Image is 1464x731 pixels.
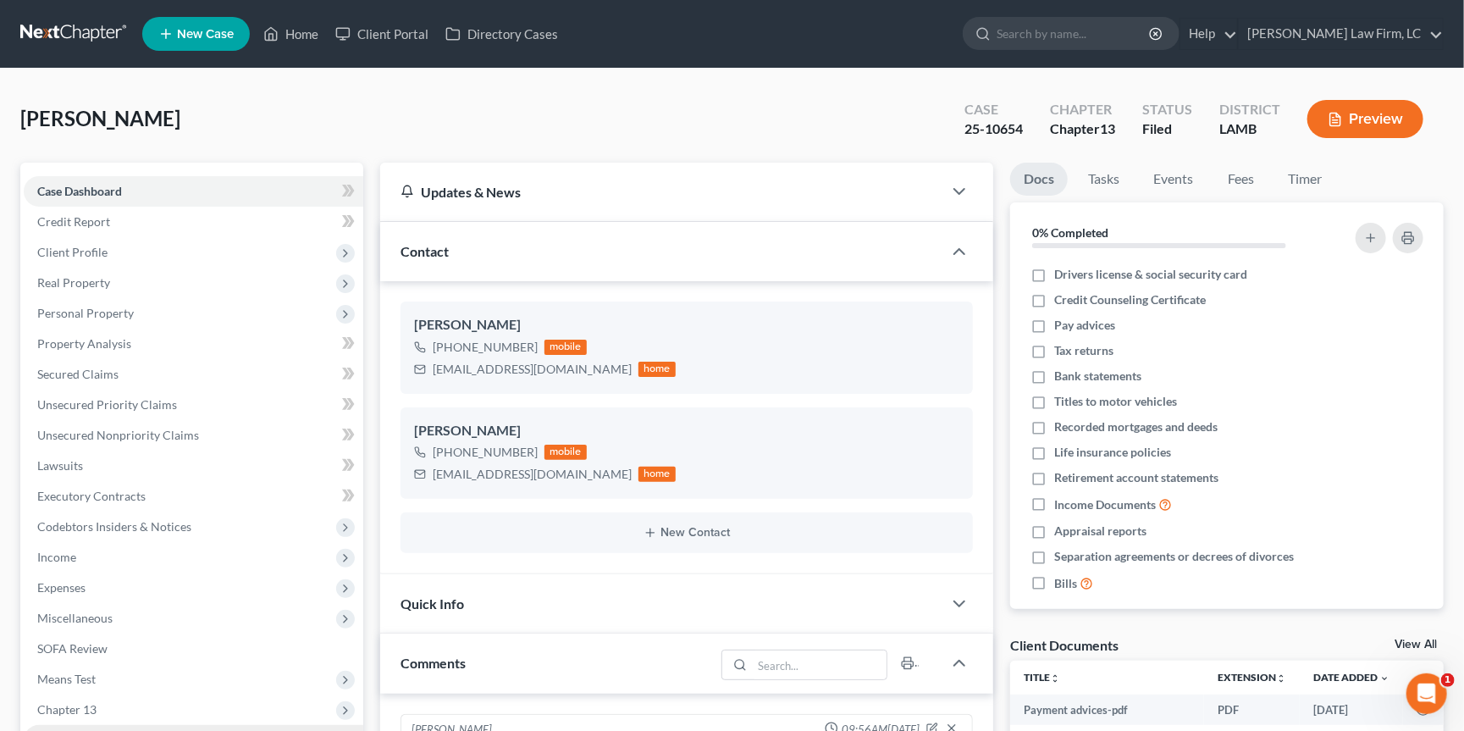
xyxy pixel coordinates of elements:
[37,214,110,229] span: Credit Report
[1010,636,1119,654] div: Client Documents
[255,19,327,49] a: Home
[544,340,587,355] div: mobile
[37,275,110,290] span: Real Property
[1054,266,1247,283] span: Drivers license & social security card
[37,702,97,717] span: Chapter 13
[1050,100,1115,119] div: Chapter
[37,184,122,198] span: Case Dashboard
[1010,695,1204,725] td: Payment advices-pdf
[401,183,922,201] div: Updates & News
[1219,100,1280,119] div: District
[37,458,83,473] span: Lawsuits
[414,526,959,540] button: New Contact
[37,367,119,381] span: Secured Claims
[37,489,146,503] span: Executory Contracts
[24,329,363,359] a: Property Analysis
[1054,317,1115,334] span: Pay advices
[1276,673,1286,684] i: unfold_more
[37,611,113,625] span: Miscellaneous
[1395,639,1437,651] a: View All
[1050,119,1115,139] div: Chapter
[1219,119,1280,139] div: LAMB
[1213,163,1268,196] a: Fees
[964,119,1023,139] div: 25-10654
[37,550,76,564] span: Income
[437,19,566,49] a: Directory Cases
[1054,342,1113,359] span: Tax returns
[1100,120,1115,136] span: 13
[24,390,363,420] a: Unsecured Priority Claims
[753,651,887,679] input: Search...
[177,28,234,41] span: New Case
[24,359,363,390] a: Secured Claims
[433,444,538,461] div: [PHONE_NUMBER]
[1010,163,1068,196] a: Docs
[401,595,464,612] span: Quick Info
[1054,418,1218,435] span: Recorded mortgages and deeds
[1054,575,1077,592] span: Bills
[37,641,108,656] span: SOFA Review
[1054,469,1218,486] span: Retirement account statements
[638,467,676,482] div: home
[37,672,96,686] span: Means Test
[1406,673,1447,714] iframe: Intercom live chat
[1075,163,1133,196] a: Tasks
[1300,695,1403,725] td: [DATE]
[24,451,363,481] a: Lawsuits
[24,481,363,512] a: Executory Contracts
[37,397,177,412] span: Unsecured Priority Claims
[1054,523,1146,540] span: Appraisal reports
[544,445,587,460] div: mobile
[1379,673,1389,684] i: expand_more
[1054,444,1171,461] span: Life insurance policies
[20,106,180,130] span: [PERSON_NAME]
[433,466,632,483] div: [EMAIL_ADDRESS][DOMAIN_NAME]
[1054,368,1141,385] span: Bank statements
[1142,119,1192,139] div: Filed
[37,336,131,351] span: Property Analysis
[1142,100,1192,119] div: Status
[1054,548,1294,565] span: Separation agreements or decrees of divorces
[1239,19,1443,49] a: [PERSON_NAME] Law Firm, LC
[37,245,108,259] span: Client Profile
[1180,19,1237,49] a: Help
[1204,695,1300,725] td: PDF
[1054,291,1206,308] span: Credit Counseling Certificate
[1054,496,1156,513] span: Income Documents
[414,315,959,335] div: [PERSON_NAME]
[638,362,676,377] div: home
[24,207,363,237] a: Credit Report
[401,243,449,259] span: Contact
[37,428,199,442] span: Unsecured Nonpriority Claims
[24,176,363,207] a: Case Dashboard
[1313,671,1389,684] a: Date Added expand_more
[1024,671,1060,684] a: Titleunfold_more
[1218,671,1286,684] a: Extensionunfold_more
[1050,673,1060,684] i: unfold_more
[964,100,1023,119] div: Case
[433,361,632,378] div: [EMAIL_ADDRESS][DOMAIN_NAME]
[1274,163,1335,196] a: Timer
[37,519,191,534] span: Codebtors Insiders & Notices
[414,421,959,441] div: [PERSON_NAME]
[1140,163,1207,196] a: Events
[24,420,363,451] a: Unsecured Nonpriority Claims
[1441,673,1455,687] span: 1
[1307,100,1423,138] button: Preview
[433,339,538,356] div: [PHONE_NUMBER]
[24,634,363,664] a: SOFA Review
[401,655,466,671] span: Comments
[37,580,86,595] span: Expenses
[37,306,134,320] span: Personal Property
[327,19,437,49] a: Client Portal
[1054,393,1177,410] span: Titles to motor vehicles
[1032,225,1108,240] strong: 0% Completed
[997,18,1152,49] input: Search by name...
